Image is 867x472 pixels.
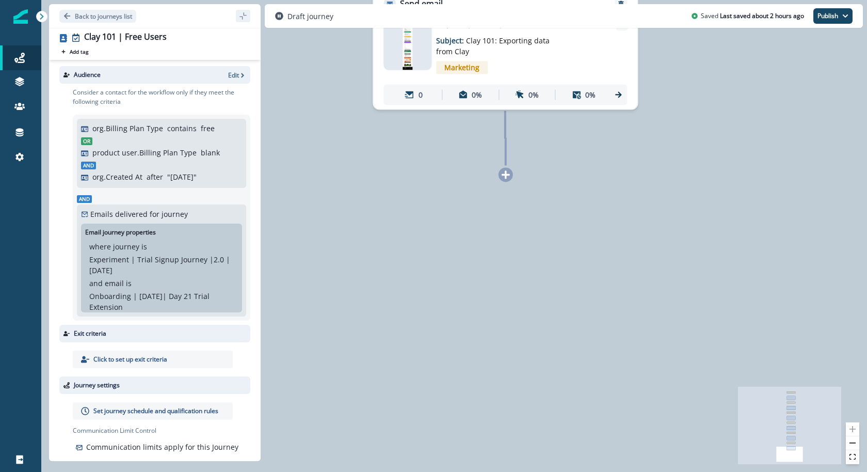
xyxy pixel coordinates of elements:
span: Marketing [436,61,488,74]
p: 0 [419,89,423,100]
span: And [81,162,96,169]
button: Edit [228,71,246,80]
button: sidebar collapse toggle [236,10,250,22]
p: Audience [74,70,101,80]
p: Exit criteria [74,329,106,338]
span: Or [81,137,92,145]
p: Journey settings [74,381,120,390]
p: Set journey schedule and qualification rules [93,406,218,416]
p: Draft journey [287,11,333,22]
img: email asset unavailable [403,19,412,70]
p: free [201,123,215,134]
p: Subject: [436,29,565,57]
button: zoom out [846,436,859,450]
p: is [126,278,132,289]
p: Communication Limit Control [73,426,250,435]
p: Communication limits apply for this Journey [86,442,238,452]
p: Edit [228,71,239,80]
p: product user.Billing Plan Type [92,147,197,158]
p: Experiment | Trial Signup Journey |2.0 | [DATE] [89,254,234,276]
button: Publish [813,8,853,24]
p: Email journey properties [85,228,156,237]
p: contains [167,123,197,134]
p: Consider a contact for the workflow only if they meet the following criteria [73,88,250,106]
g: Edge from e9fd5b95-577e-491f-90b0-0fb662a5c7ce to node-add-under-dbbeaeee-6242-4407-824e-3ba31caf... [505,111,506,166]
p: is [141,241,147,252]
p: where journey [89,241,139,252]
button: Go back [59,10,136,23]
span: And [77,195,92,203]
p: 0% [472,89,482,100]
p: blank [201,147,220,158]
p: 0% [528,89,539,100]
p: Add tag [70,49,88,55]
button: Add tag [59,48,90,56]
p: after [147,171,163,182]
p: org.Billing Plan Type [92,123,163,134]
p: " [DATE] " [167,171,197,182]
p: Onboarding | [DATE]| Day 21 Trial Extension [89,291,234,312]
p: 0% [585,89,596,100]
img: Inflection [13,9,28,24]
div: Clay 101 | Free Users [84,32,167,43]
p: and email [89,278,124,289]
p: Emails delivered for journey [90,209,188,219]
p: Back to journeys list [75,12,132,21]
button: fit view [846,450,859,464]
p: org.Created At [92,171,142,182]
p: Last saved about 2 hours ago [720,11,804,21]
p: Saved [701,11,718,21]
span: Clay 101: Exporting data from Clay [436,36,550,56]
p: Click to set up exit criteria [93,355,167,364]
